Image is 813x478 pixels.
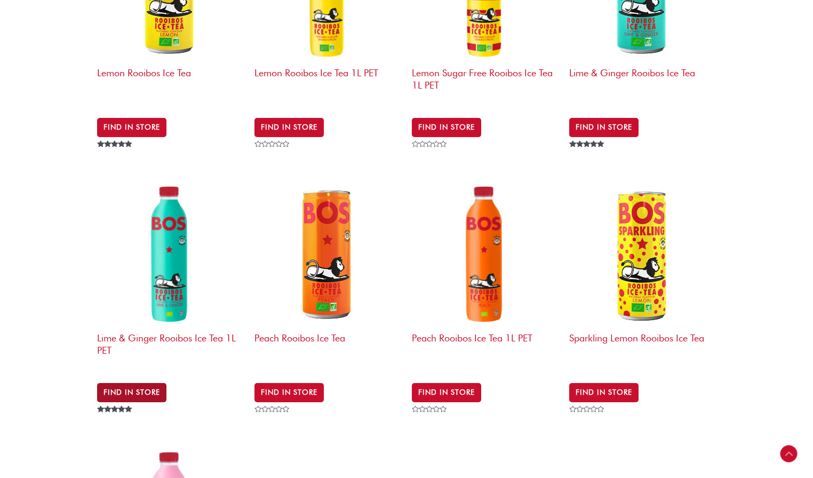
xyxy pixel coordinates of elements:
a: Peach Rooibos Ice Tea [254,180,401,373]
a: Lime & Ginger Rooibos Ice Tea 1L PET [97,180,244,373]
a: BUY IN STORE [254,118,324,137]
h2: Peach Rooibos Ice Tea [254,327,401,368]
img: Bos Lemon Ice Tea Can [569,180,716,327]
a: BUY IN STORE [97,118,166,137]
a: BUY IN STORE [569,118,639,137]
h2: Lime & Ginger Rooibos Ice Tea [569,62,716,103]
span: Rated out of 5 [97,141,134,172]
a: BUY IN STORE [569,383,639,402]
a: BUY IN STORE [412,383,481,402]
h2: Lemon Rooibos Ice Tea 1L PET [254,62,401,103]
h2: Lime & Ginger Rooibos Ice Tea 1L PET [97,327,244,368]
a: BUY IN STORE [97,383,166,402]
a: Buy in Store [412,118,481,137]
img: Bos Peach Ice Tea 1L [412,180,559,327]
a: Peach Rooibos Ice Tea 1L PET [412,180,559,373]
img: EU_BOS_250ml_Peach [254,180,401,327]
h2: Lemon Rooibos Ice Tea [97,62,244,103]
a: BUY IN STORE [254,383,324,402]
h2: Lemon Sugar Free Rooibos Ice Tea 1L PET [412,62,559,103]
h2: Sparkling Lemon Rooibos Ice Tea [569,327,716,368]
h2: Peach Rooibos Ice Tea 1L PET [412,327,559,368]
span: Rated out of 5 [97,406,134,437]
span: Rated out of 5 [569,141,606,172]
a: Sparkling Lemon Rooibos Ice Tea [569,180,716,373]
img: Lime & Ginger Rooibos Ice Tea 1L PET [97,180,244,327]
